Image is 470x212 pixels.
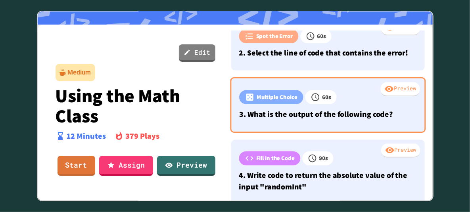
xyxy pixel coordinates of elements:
p: 4. Write code to return the absolute value of the input "randomInt" [239,169,417,193]
div: Medium [68,68,91,77]
div: Preview [381,143,420,158]
p: Spot the Error [256,32,292,40]
p: 2. Select the line of code that contains the error! [239,47,417,59]
a: Edit [179,44,215,62]
p: Fill in the Code [256,154,294,162]
a: Assign [99,156,153,176]
div: Preview [380,82,420,96]
a: Preview [157,156,215,176]
p: 3. What is the output of the following code? [239,108,416,120]
a: Start [58,156,95,176]
p: Using the Math Class [56,85,216,126]
p: 60 s [322,93,331,101]
p: 12 Minutes [67,130,106,142]
p: 379 Plays [126,130,160,142]
p: 90 s [319,154,328,162]
p: Multiple Choice [256,93,297,101]
p: 60 s [317,32,326,40]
